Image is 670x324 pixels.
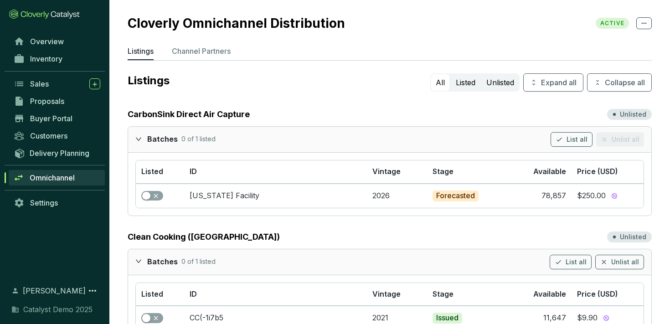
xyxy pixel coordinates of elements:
[30,97,64,106] span: Proposals
[128,73,427,88] p: Listings
[9,195,105,211] a: Settings
[184,160,367,184] th: ID
[9,128,105,144] a: Customers
[9,34,105,49] a: Overview
[620,232,646,242] p: Unlisted
[181,134,216,144] p: 0 of 1 listed
[433,289,454,298] span: Stage
[567,135,588,144] span: List all
[30,37,64,46] span: Overview
[9,93,105,109] a: Proposals
[23,285,86,296] span: [PERSON_NAME]
[128,231,280,243] a: Clean Cooking ([GEOGRAPHIC_DATA])
[30,131,67,140] span: Customers
[184,184,367,208] td: Wyoming Facility
[9,145,105,160] a: Delivery Planning
[30,79,49,88] span: Sales
[172,46,231,57] p: Channel Partners
[427,160,499,184] th: Stage
[596,18,629,29] span: ACTIVE
[611,257,639,267] span: Unlist all
[190,191,259,200] a: [US_STATE] Facility
[9,111,105,126] a: Buyer Portal
[9,51,105,67] a: Inventory
[128,46,154,57] p: Listings
[147,134,178,144] p: Batches
[367,283,427,306] th: Vintage
[595,255,644,269] button: Unlist all
[372,167,401,176] span: Vintage
[30,173,75,182] span: Omnichannel
[551,132,593,147] button: List all
[620,110,646,119] p: Unlisted
[190,167,197,176] span: ID
[427,283,499,306] th: Stage
[550,255,592,269] button: List all
[367,160,427,184] th: Vintage
[541,191,566,201] div: 78,857
[181,257,216,267] p: 0 of 1 listed
[9,170,105,185] a: Omnichannel
[128,15,354,31] h2: Cloverly Omnichannel Distribution
[431,74,449,91] button: All
[136,160,184,184] th: Listed
[523,73,583,92] button: Expand all
[533,289,566,298] span: Available
[566,257,587,267] span: List all
[372,289,401,298] span: Vintage
[135,132,147,145] div: expanded
[136,283,184,306] th: Listed
[541,77,577,88] span: Expand all
[135,136,142,142] span: expanded
[135,258,142,264] span: expanded
[23,304,93,315] span: Catalyst Demo 2025
[577,313,638,323] section: $9.90
[141,167,163,176] span: Listed
[577,167,618,176] span: Price (USD)
[147,257,178,267] p: Batches
[605,77,645,88] span: Collapse all
[451,74,480,91] button: Listed
[128,108,250,121] a: CarbonSink Direct Air Capture
[30,198,58,207] span: Settings
[587,73,652,92] button: Collapse all
[367,184,427,208] td: 2026
[30,149,89,158] span: Delivery Planning
[577,191,638,201] section: $250.00
[577,289,618,298] span: Price (USD)
[543,313,566,323] div: 11,647
[482,74,519,91] button: Unlisted
[499,160,571,184] th: Available
[436,191,475,201] p: Forecasted
[190,313,223,322] a: CC(-1i7b5
[141,289,163,298] span: Listed
[190,289,197,298] span: ID
[184,283,367,306] th: ID
[499,283,571,306] th: Available
[9,76,105,92] a: Sales
[533,167,566,176] span: Available
[30,114,72,123] span: Buyer Portal
[433,167,454,176] span: Stage
[30,54,62,63] span: Inventory
[135,255,147,268] div: expanded
[436,313,459,323] p: Issued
